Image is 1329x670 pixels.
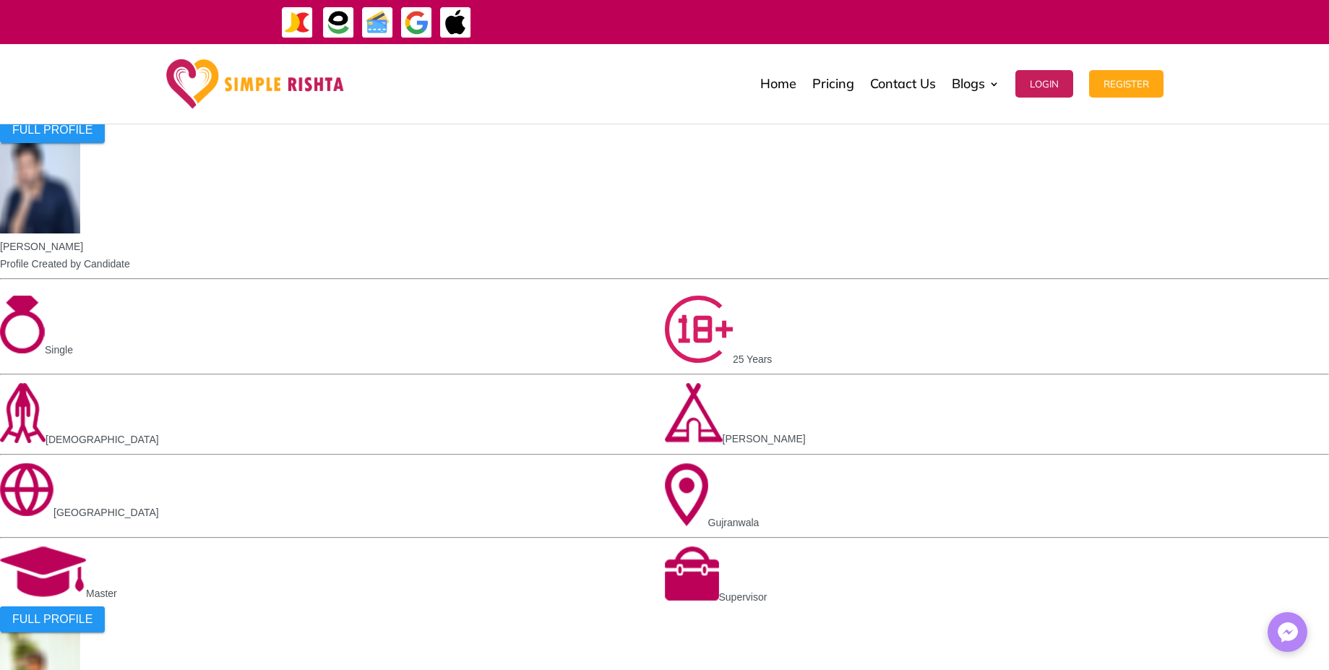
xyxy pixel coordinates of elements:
[1089,48,1164,120] a: Register
[281,7,314,39] img: JazzCash-icon
[719,591,767,603] span: Supervisor
[12,124,93,137] span: FULL PROFILE
[53,507,159,518] span: [GEOGRAPHIC_DATA]
[1015,70,1073,98] button: Login
[723,433,806,444] span: [PERSON_NAME]
[952,48,999,120] a: Blogs
[322,7,355,39] img: EasyPaisa-icon
[361,7,394,39] img: Credit Cards
[1273,618,1302,647] img: Messenger
[12,613,93,626] span: FULL PROFILE
[733,353,773,365] span: 25 Years
[1089,70,1164,98] button: Register
[1015,48,1073,120] a: Login
[86,588,117,599] span: Master
[812,48,854,120] a: Pricing
[45,344,73,356] span: Single
[708,517,760,528] span: Gujranwala
[439,7,472,39] img: ApplePay-icon
[46,434,159,445] span: [DEMOGRAPHIC_DATA]
[870,48,936,120] a: Contact Us
[400,7,433,39] img: GooglePay-icon
[760,48,796,120] a: Home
